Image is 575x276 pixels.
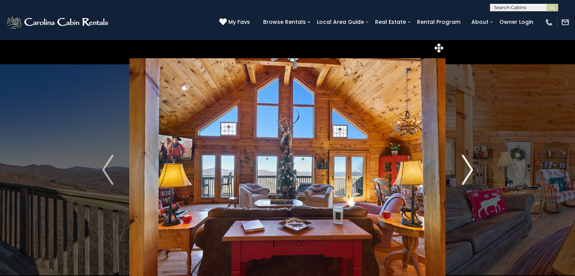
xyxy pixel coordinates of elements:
a: About [468,16,492,28]
img: mail-regular-white.png [561,18,569,26]
a: Local Area Guide [313,16,368,28]
img: White-1-2.png [6,15,110,30]
img: arrow [462,155,473,185]
img: arrow [102,155,113,185]
a: Real Estate [371,16,410,28]
span: My Favs [228,18,250,26]
a: Browse Rentals [259,16,310,28]
img: phone-regular-white.png [545,18,553,26]
a: Owner Login [496,16,537,28]
a: My Favs [219,18,252,26]
a: Rental Program [413,16,464,28]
